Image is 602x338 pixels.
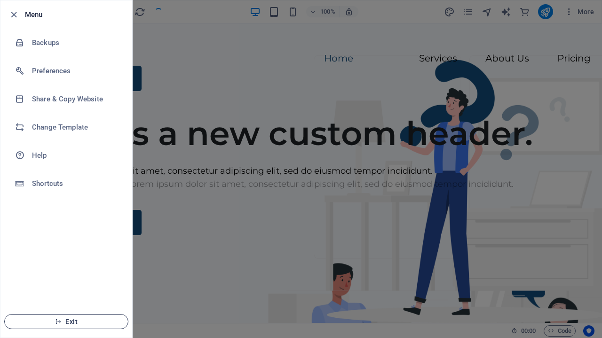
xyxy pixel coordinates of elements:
h6: Preferences [32,65,119,77]
h6: Backups [32,37,119,48]
span: Exit [12,318,120,325]
button: Exit [4,314,128,329]
h6: Change Template [32,122,119,133]
h6: Share & Copy Website [32,93,119,105]
h6: Shortcuts [32,178,119,189]
a: Help [0,141,132,169]
h6: Help [32,150,119,161]
h6: Menu [25,9,125,20]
